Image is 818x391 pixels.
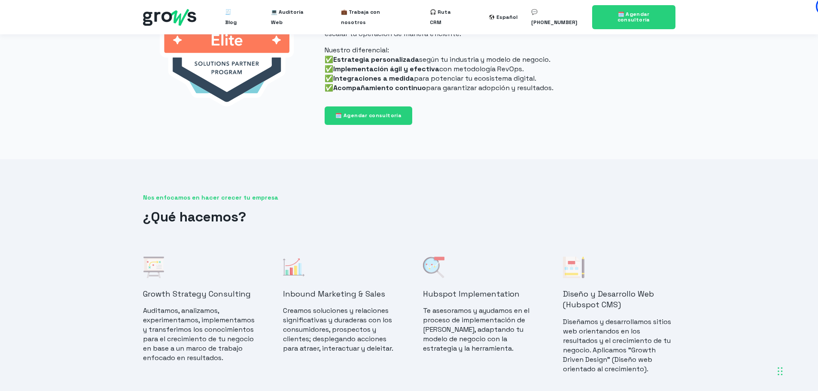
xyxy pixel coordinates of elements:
p: Nuestro diferencial: ✅ según tu industria y modelo de negocio. ✅ con metodología RevOps. ✅ para p... [325,45,675,93]
h4: Diseño y Desarrollo Web (Hubspot CMS) [563,288,675,310]
a: 🧾 Blog [225,3,243,31]
h4: Hubspot Implementation [423,288,535,299]
a: 🗓️ Agendar consultoría [592,5,675,29]
iframe: Chat Widget [663,281,818,391]
div: Widget de chat [663,281,818,391]
a: 💻 Auditoría Web [271,3,313,31]
h4: Inbound Marketing & Sales [283,288,395,299]
img: 021-analysis [423,257,444,278]
p: Te asesoramos y ayudamos en el proceso de implementación de [PERSON_NAME], adaptando tu modelo de... [423,306,535,353]
img: 001-strategy [143,257,164,278]
p: Creamos soluciones y relaciones significativas y duraderas con los consumidores, prospectos y cli... [283,306,395,353]
img: 002-statistics [283,257,304,278]
strong: Integraciones a medida [333,74,414,83]
a: 💼 Trabaja con nosotros [341,3,402,31]
img: Diseño y Desarrollo Web (Hubspot CMS) [563,257,584,278]
span: 🗓️ Agendar consultoría [617,11,650,23]
a: 💬 [PHONE_NUMBER] [531,3,581,31]
span: Nos enfocamos en hacer crecer tu empresa [143,194,675,202]
strong: Estrategia personalizada [333,55,419,64]
strong: Implementación ágil y efectiva [333,64,439,73]
p: Diseñamos y desarrollamos sitios web orientandos en los resultados y el crecimiento de tu negocio... [563,317,675,374]
h4: Growth Strategy Consulting [143,288,255,299]
a: 🎧 Ruta CRM [430,3,462,31]
div: Arrastrar [778,358,783,384]
div: Español [496,12,517,22]
img: grows - hubspot [143,9,196,26]
h2: ¿Qué hacemos? [143,207,675,227]
p: Auditamos, analizamos, experimentamos, implementamos y transferimos los conocimientos para el cre... [143,306,255,363]
strong: Acompañamiento continuo [333,83,426,92]
span: 🗓️ Agendar consultoría [335,112,401,119]
a: 🗓️ Agendar consultoría [325,106,412,125]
